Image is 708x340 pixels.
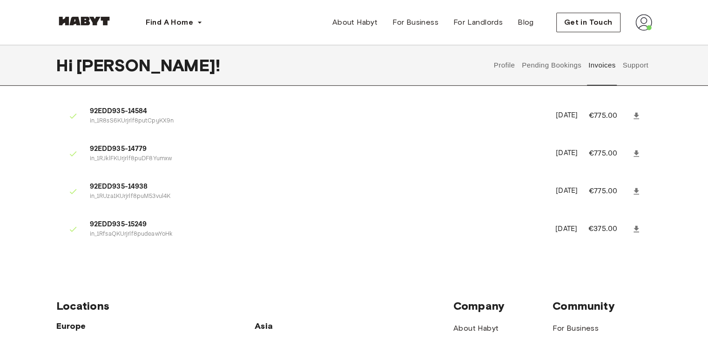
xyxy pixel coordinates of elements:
[556,13,620,32] button: Get in Touch
[556,148,578,159] p: [DATE]
[56,16,112,26] img: Habyt
[564,17,613,28] span: Get in Touch
[56,55,76,75] span: Hi
[490,45,652,86] div: user profile tabs
[555,224,577,235] p: [DATE]
[90,117,545,126] p: in_1R8sS6KUrjrlf8putCpyKX9n
[621,45,650,86] button: Support
[90,219,545,230] span: 92EDD935-15249
[453,299,553,313] span: Company
[90,155,545,163] p: in_1RJklFKUrjrlf8puDF8Yumxw
[635,14,652,31] img: avatar
[453,17,503,28] span: For Landlords
[556,110,578,121] p: [DATE]
[90,192,545,201] p: in_1RUza1KUrjrlf8puM53vul4K
[453,323,499,334] a: About Habyt
[521,45,583,86] button: Pending Bookings
[90,106,545,117] span: 92EDD935-14584
[518,17,534,28] span: Blog
[553,323,599,334] a: For Business
[392,17,438,28] span: For Business
[90,144,545,155] span: 92EDD935-14779
[589,110,630,122] p: €775.00
[76,55,220,75] span: [PERSON_NAME] !
[553,299,652,313] span: Community
[255,320,354,332] span: Asia
[325,13,385,32] a: About Habyt
[56,299,453,313] span: Locations
[90,182,545,192] span: 92EDD935-14938
[56,320,255,332] span: Europe
[332,17,378,28] span: About Habyt
[588,224,630,235] p: €375.00
[556,186,578,197] p: [DATE]
[446,13,510,32] a: For Landlords
[587,45,616,86] button: Invoices
[492,45,516,86] button: Profile
[589,186,630,197] p: €775.00
[510,13,541,32] a: Blog
[138,13,210,32] button: Find A Home
[589,148,630,159] p: €775.00
[146,17,193,28] span: Find A Home
[90,230,545,239] p: in_1RfsaQKUrjrlf8pudeawYoHk
[385,13,446,32] a: For Business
